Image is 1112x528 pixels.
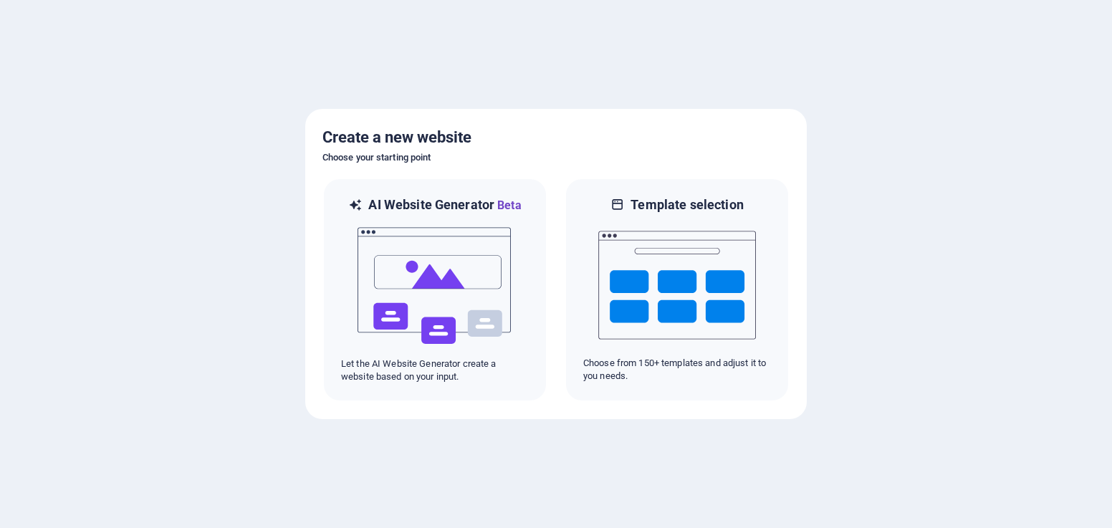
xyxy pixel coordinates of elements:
[322,149,790,166] h6: Choose your starting point
[356,214,514,357] img: ai
[583,357,771,383] p: Choose from 150+ templates and adjust it to you needs.
[322,178,547,402] div: AI Website GeneratorBetaaiLet the AI Website Generator create a website based on your input.
[494,198,522,212] span: Beta
[368,196,521,214] h6: AI Website Generator
[322,126,790,149] h5: Create a new website
[341,357,529,383] p: Let the AI Website Generator create a website based on your input.
[631,196,743,213] h6: Template selection
[565,178,790,402] div: Template selectionChoose from 150+ templates and adjust it to you needs.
